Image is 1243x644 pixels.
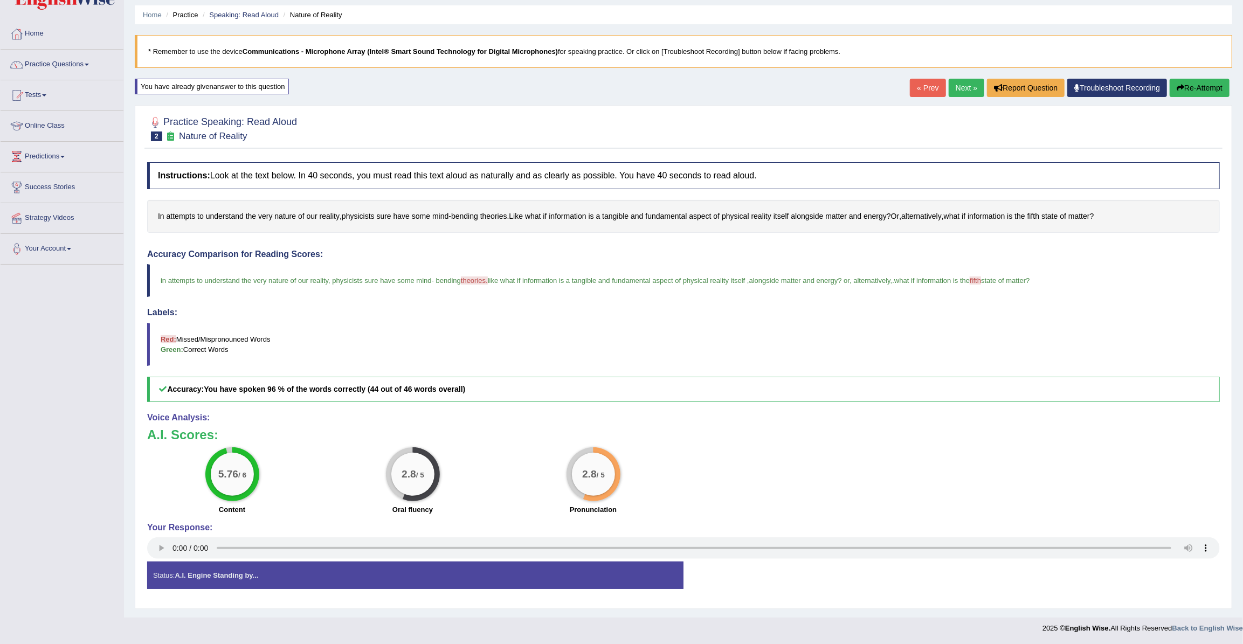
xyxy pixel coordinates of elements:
span: Click to see word definition [968,211,1005,222]
span: Click to see word definition [596,211,600,222]
a: Tests [1,80,123,107]
strong: English Wise. [1065,624,1110,632]
span: Click to see word definition [849,211,861,222]
li: Practice [163,10,198,20]
a: Practice Questions [1,50,123,77]
span: what if information is the [894,276,970,285]
small: Nature of Reality [179,131,247,141]
span: 2 [151,131,162,141]
span: Click to see word definition [774,211,789,222]
span: Click to see word definition [307,211,317,222]
a: « Prev [910,79,945,97]
span: Click to see word definition [543,211,547,222]
strong: A.I. Engine Standing by... [175,571,258,579]
label: Content [219,504,245,515]
span: theories. [461,276,488,285]
span: Click to see word definition [645,211,687,222]
div: You have already given answer to this question [135,79,289,94]
span: Click to see word definition [393,211,410,222]
span: Click to see word definition [722,211,749,222]
span: , [850,276,852,285]
span: Click to see word definition [197,211,204,222]
a: Online Class [1,111,123,138]
div: 2025 © All Rights Reserved [1042,618,1243,633]
blockquote: Missed/Mispronounced Words Correct Words [147,323,1220,366]
span: Click to see word definition [1007,211,1012,222]
span: Click to see word definition [1014,211,1025,222]
a: Back to English Wise [1172,624,1243,632]
span: Click to see word definition [246,211,256,222]
span: , [747,276,749,285]
span: Click to see word definition [962,211,965,222]
span: like what if information is a tangible and fundamental aspect of physical reality itself [488,276,745,285]
span: Click to see word definition [589,211,594,222]
big: 2.8 [582,468,597,480]
a: Home [143,11,162,19]
span: Click to see word definition [791,211,824,222]
span: Click to see word definition [714,211,720,222]
span: Click to see word definition [864,211,887,222]
div: , - . ? , , ? [147,200,1220,233]
span: Click to see word definition [206,211,244,222]
span: Click to see word definition [602,211,629,222]
span: Click to see word definition [167,211,196,222]
span: Click to see word definition [891,211,900,222]
span: Click to see word definition [480,211,507,222]
h4: Accuracy Comparison for Reading Scores: [147,250,1220,259]
b: You have spoken 96 % of the words correctly (44 out of 46 words overall) [204,385,465,393]
h4: Look at the text below. In 40 seconds, you must read this text aloud as naturally and as clearly ... [147,162,1220,189]
span: Click to see word definition [631,211,643,222]
b: Communications - Microphone Array (Intel® Smart Sound Technology for Digital Microphones) [243,47,558,56]
small: / 5 [596,472,604,480]
span: Click to see word definition [377,211,391,222]
span: Click to see word definition [432,211,448,222]
blockquote: * Remember to use the device for speaking practice. Or click on [Troubleshoot Recording] button b... [135,35,1232,68]
div: Status: [147,562,683,589]
span: Click to see word definition [1027,211,1040,222]
span: Click to see word definition [274,211,296,222]
a: Home [1,19,123,46]
small: / 6 [238,472,246,480]
span: - [432,276,434,285]
span: Click to see word definition [258,211,272,222]
a: Predictions [1,142,123,169]
h2: Practice Speaking: Read Aloud [147,114,297,141]
span: Click to see word definition [901,211,942,222]
span: Click to see word definition [1041,211,1058,222]
a: Your Account [1,234,123,261]
span: alongside matter and energy? or [749,276,850,285]
span: state of matter? [981,276,1030,285]
span: Click to see word definition [751,211,771,222]
b: Red: [161,335,176,343]
button: Re-Attempt [1170,79,1230,97]
small: / 5 [416,472,424,480]
span: Click to see word definition [1068,211,1090,222]
span: Click to see word definition [1060,211,1066,222]
span: Click to see word definition [412,211,430,222]
big: 5.76 [218,468,238,480]
small: Exam occurring question [165,131,176,142]
span: Click to see word definition [689,211,711,222]
a: Strategy Videos [1,203,123,230]
h5: Accuracy: [147,377,1220,402]
label: Pronunciation [570,504,617,515]
span: Click to see word definition [525,211,541,222]
span: Click to see word definition [509,211,523,222]
h4: Voice Analysis: [147,413,1220,423]
big: 2.8 [402,468,416,480]
a: Success Stories [1,172,123,199]
a: Troubleshoot Recording [1067,79,1167,97]
span: Click to see word definition [944,211,960,222]
span: fifth [970,276,981,285]
li: Nature of Reality [281,10,342,20]
a: Speaking: Read Aloud [209,11,279,19]
b: Green: [161,345,183,354]
h4: Your Response: [147,523,1220,532]
a: Next » [949,79,984,97]
span: Click to see word definition [298,211,305,222]
span: Click to see word definition [158,211,164,222]
span: Click to see word definition [320,211,340,222]
button: Report Question [987,79,1065,97]
span: Click to see word definition [549,211,586,222]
